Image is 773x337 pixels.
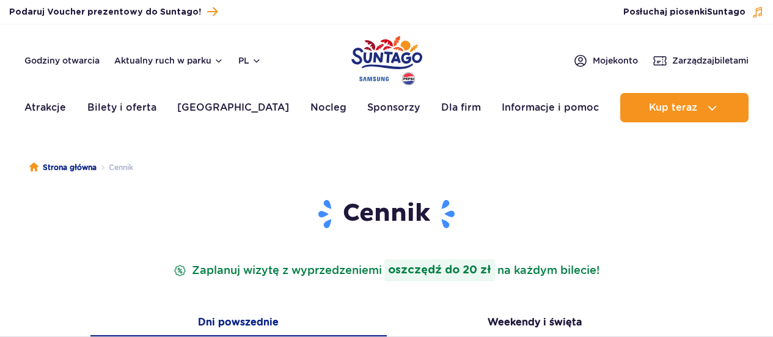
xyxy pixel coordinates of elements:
a: Atrakcje [24,93,66,122]
button: Aktualny ruch w parku [114,56,224,65]
a: Bilety i oferta [87,93,156,122]
a: Sponsorzy [367,93,420,122]
a: Mojekonto [573,53,638,68]
button: Posłuchaj piosenkiSuntago [623,6,764,18]
button: Weekendy i święta [387,311,683,336]
span: Moje konto [593,54,638,67]
a: Podaruj Voucher prezentowy do Suntago! [9,4,218,20]
a: [GEOGRAPHIC_DATA] [177,93,289,122]
a: Strona główna [29,161,97,174]
a: Nocleg [310,93,346,122]
p: Zaplanuj wizytę z wyprzedzeniem na każdym bilecie! [171,259,602,281]
a: Park of Poland [351,31,422,87]
span: Podaruj Voucher prezentowy do Suntago! [9,6,201,18]
button: pl [238,54,262,67]
span: Kup teraz [649,102,697,113]
span: Suntago [707,8,746,17]
span: Posłuchaj piosenki [623,6,746,18]
strong: oszczędź do 20 zł [384,259,495,281]
button: Kup teraz [620,93,749,122]
button: Dni powszednie [90,311,387,336]
a: Informacje i pomoc [502,93,599,122]
h1: Cennik [100,198,674,230]
a: Godziny otwarcia [24,54,100,67]
span: Zarządzaj biletami [672,54,749,67]
a: Zarządzajbiletami [653,53,749,68]
li: Cennik [97,161,133,174]
a: Dla firm [441,93,481,122]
